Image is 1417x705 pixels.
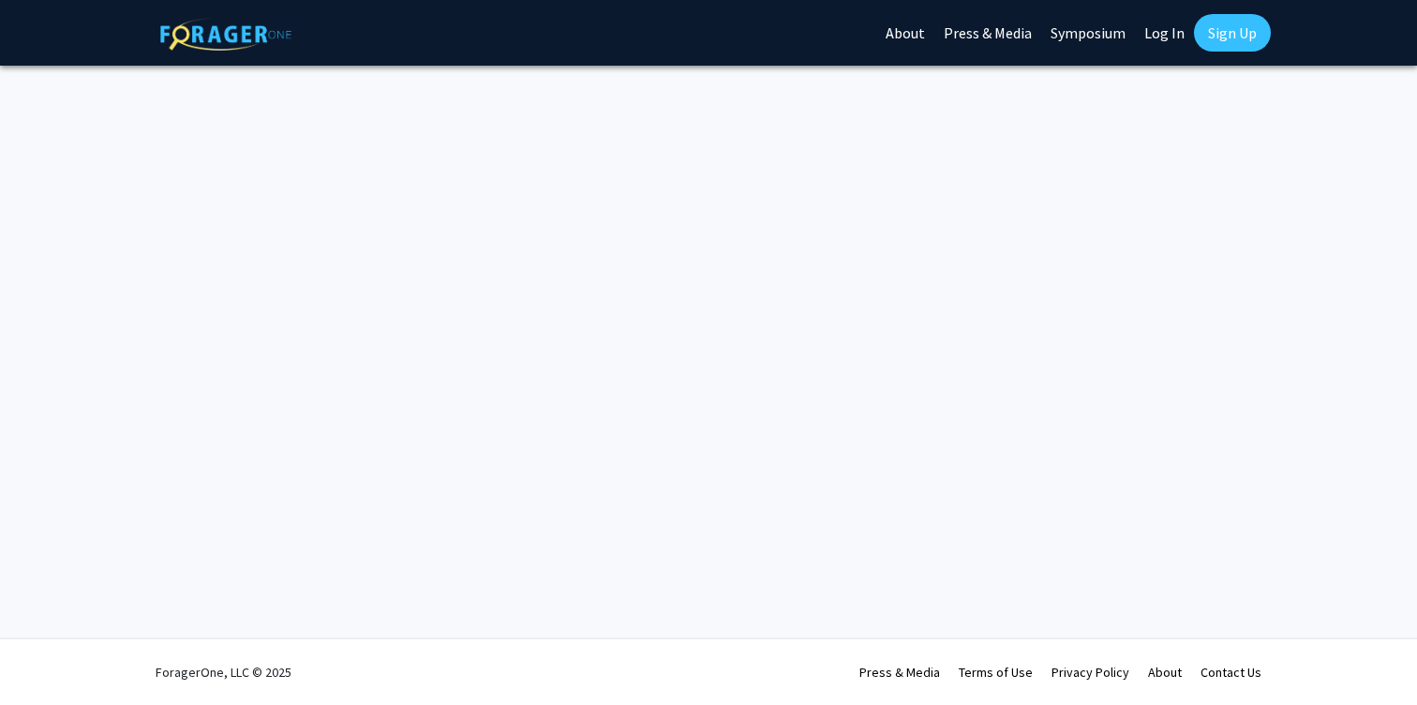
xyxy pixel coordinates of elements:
a: Terms of Use [959,664,1033,681]
img: ForagerOne Logo [160,18,291,51]
a: Privacy Policy [1052,664,1129,681]
a: About [1148,664,1182,681]
a: Sign Up [1194,14,1271,52]
a: Press & Media [859,664,940,681]
div: ForagerOne, LLC © 2025 [156,639,291,705]
a: Contact Us [1201,664,1261,681]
